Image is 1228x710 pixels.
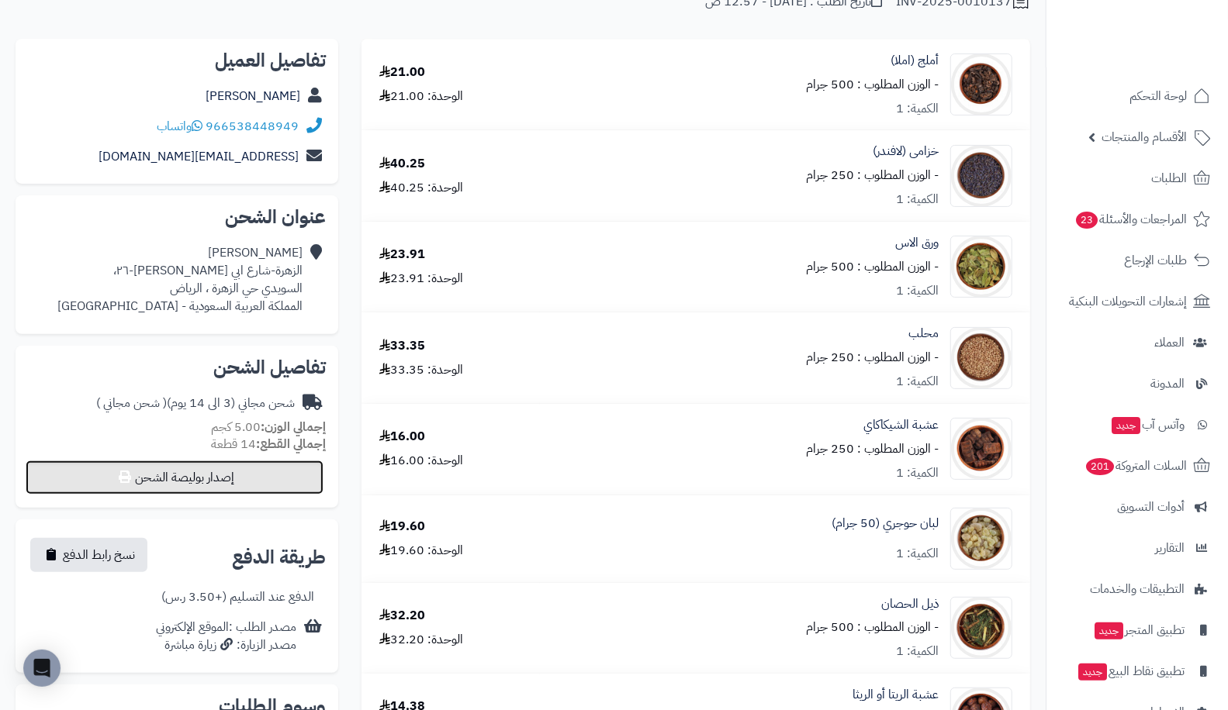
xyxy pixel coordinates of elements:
div: الوحدة: 40.25 [379,179,463,197]
img: 1633580797-Phyllanthus-90x90.jpg [951,53,1012,115]
div: [PERSON_NAME] الزهرة-شارع ابي [PERSON_NAME]-٢٦، السويدي حي الزهرة ، الرياض المملكة العربية السعود... [57,244,303,315]
span: 201 [1085,458,1115,476]
a: عشبة الريتا أو الريثا [853,686,939,704]
div: الوحدة: 32.20 [379,631,463,649]
div: مصدر الزيارة: زيارة مباشرة [156,636,296,654]
div: 33.35 [379,337,425,355]
div: الوحدة: 19.60 [379,542,463,560]
a: الطلبات [1056,160,1219,197]
a: طلبات الإرجاع [1056,242,1219,279]
small: - الوزن المطلوب : 500 جرام [806,257,939,276]
a: السلات المتروكة201 [1056,447,1219,484]
img: 1650694361-Hosetail-90x90.jpg [951,597,1012,659]
a: التقارير [1056,529,1219,567]
small: - الوزن المطلوب : 500 جرام [806,75,939,94]
img: 1659848270-Myrtus-90x90.jpg [951,236,1012,298]
small: - الوزن المطلوب : 250 جرام [806,439,939,458]
a: محلب [908,325,939,343]
strong: إجمالي الوزن: [261,418,326,436]
div: الوحدة: 16.00 [379,452,463,470]
span: المدونة [1150,373,1185,395]
div: الكمية: 1 [896,464,939,482]
div: 19.60 [379,518,425,536]
div: الكمية: 1 [896,643,939,660]
div: شحن مجاني (3 الى 14 يوم) [96,395,295,412]
button: إصدار بوليصة الشحن [26,460,323,495]
span: لوحة التحكم [1129,85,1187,107]
small: 5.00 كجم [211,418,326,436]
small: - الوزن المطلوب : 500 جرام [806,618,939,636]
small: - الوزن المطلوب : 250 جرام [806,348,939,367]
span: جديد [1112,417,1140,434]
h2: تفاصيل العميل [28,51,326,70]
a: المدونة [1056,365,1219,402]
a: تطبيق نقاط البيعجديد [1056,653,1219,690]
a: [EMAIL_ADDRESS][DOMAIN_NAME] [99,147,299,166]
span: ( شحن مجاني ) [96,394,167,412]
div: الكمية: 1 [896,191,939,209]
div: 21.00 [379,64,425,81]
a: [PERSON_NAME] [206,87,300,105]
span: تطبيق نقاط البيع [1077,660,1185,682]
span: الأقسام والمنتجات [1102,126,1187,148]
span: تطبيق المتجر [1093,619,1185,641]
a: 966538448949 [206,117,299,136]
h2: عنوان الشحن [28,208,326,226]
div: 23.91 [379,246,425,264]
div: 16.00 [379,428,425,446]
a: لوحة التحكم [1056,78,1219,115]
span: التقارير [1155,537,1185,559]
div: الكمية: 1 [896,373,939,391]
a: أدوات التسويق [1056,488,1219,526]
div: الكمية: 1 [896,545,939,563]
span: أدوات التسويق [1117,496,1185,518]
a: وآتس آبجديد [1056,406,1219,443]
a: أملج (املا) [891,52,939,70]
div: 32.20 [379,607,425,625]
h2: تفاصيل الشحن [28,358,326,377]
a: ورق الاس [895,234,939,252]
span: 23 [1075,212,1098,229]
a: تطبيق المتجرجديد [1056,612,1219,649]
div: Open Intercom Messenger [23,650,61,687]
a: عشبة الشيكاكاي [863,416,939,434]
a: إشعارات التحويلات البنكية [1056,283,1219,320]
div: مصدر الطلب :الموقع الإلكتروني [156,619,296,654]
div: الوحدة: 21.00 [379,88,463,105]
span: العملاء [1154,332,1185,353]
a: واتساب [157,117,202,136]
img: 1645466698-Shikakai-90x90.jpg [951,418,1012,480]
strong: إجمالي القطع: [256,435,326,453]
div: الوحدة: 23.91 [379,270,463,288]
span: نسخ رابط الدفع [63,546,135,564]
span: طلبات الإرجاع [1124,250,1187,271]
a: خزامى (لافندر) [873,143,939,160]
img: 1639891427-Mahaleb-90x90.jpg [951,327,1012,389]
small: - الوزن المطلوب : 250 جرام [806,166,939,184]
span: إشعارات التحويلات البنكية [1069,291,1187,312]
small: 14 قطعة [211,435,326,453]
a: ذيل الحصان [881,595,939,613]
a: المراجعات والأسئلة23 [1056,201,1219,238]
span: السلات المتروكة [1084,455,1187,477]
span: التطبيقات والخدمات [1090,578,1185,600]
a: التطبيقات والخدمات [1056,570,1219,608]
img: 1647578791-Frankincense,%20Oman,%20Hojari-90x90.jpg [951,508,1012,570]
a: العملاء [1056,324,1219,361]
button: نسخ رابط الدفع [30,538,147,572]
a: لبان حوجري (50 جرام) [832,515,939,532]
span: جديد [1078,663,1107,681]
div: الدفع عند التسليم (+3.50 ر.س) [161,588,314,606]
div: الكمية: 1 [896,100,939,118]
span: المراجعات والأسئلة [1074,209,1187,230]
span: جديد [1095,622,1123,639]
span: الطلبات [1151,167,1187,189]
img: 1639830222-Lavender-90x90.jpg [951,145,1012,207]
img: logo-2.png [1122,32,1213,64]
h2: طريقة الدفع [232,548,326,567]
span: وآتس آب [1110,414,1185,436]
div: 40.25 [379,155,425,173]
div: الوحدة: 33.35 [379,361,463,379]
div: الكمية: 1 [896,282,939,300]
